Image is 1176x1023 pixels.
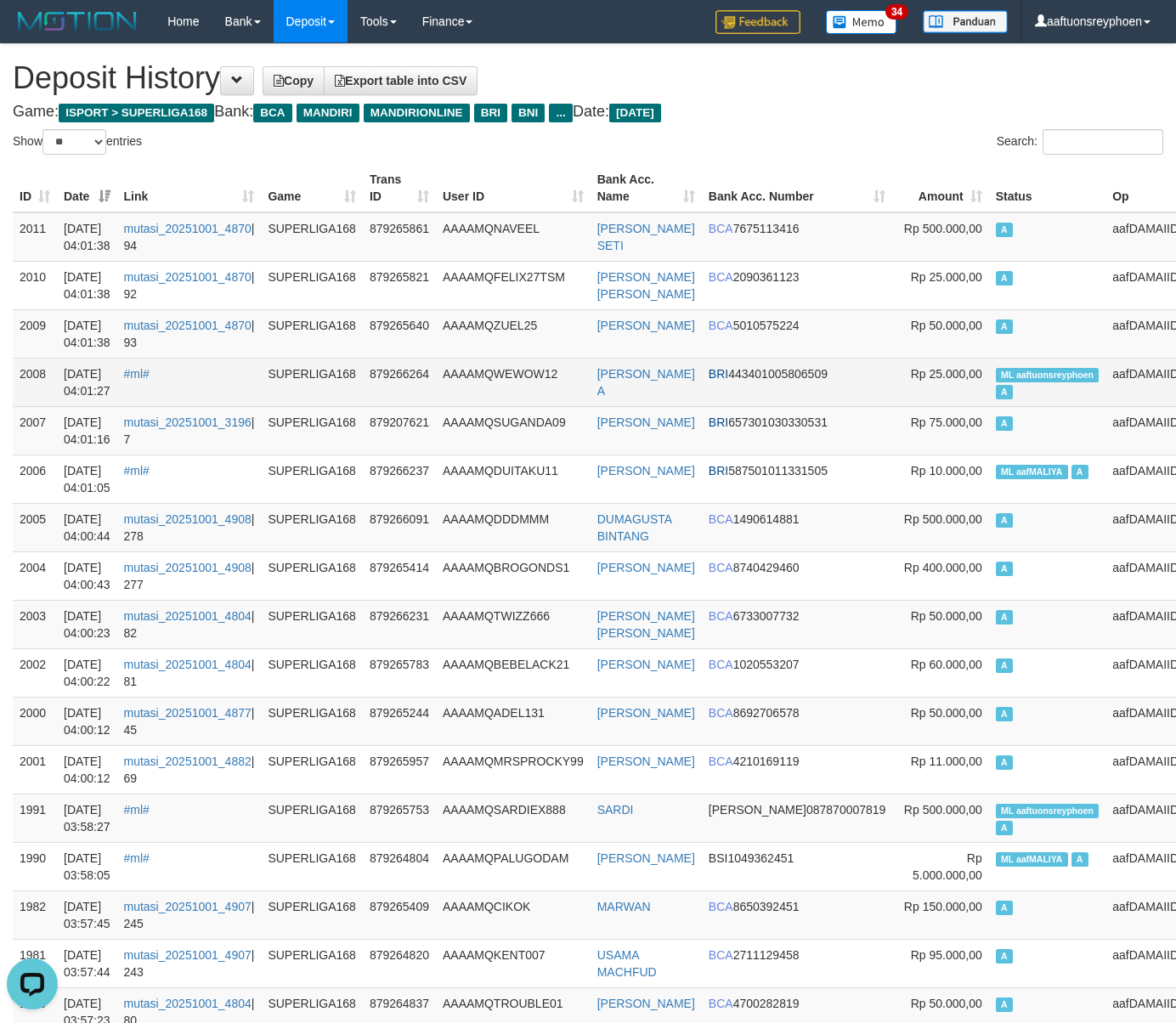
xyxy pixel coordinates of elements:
[363,745,436,794] td: 879265957
[911,270,982,284] span: Rp 25.000,00
[996,610,1013,625] span: Approved
[709,997,733,1010] span: BCA
[57,551,117,600] td: [DATE] 04:00:43
[436,358,591,406] td: AAAAMQWEWOW12
[364,104,470,122] span: MANDIRIONLINE
[13,406,57,455] td: 2007
[709,415,728,429] span: BRI
[57,503,117,551] td: [DATE] 04:00:44
[261,890,363,939] td: SUPERLIGA168
[911,464,982,478] span: Rp 10.000,00
[436,648,591,697] td: AAAAMQBEBELACK21
[57,648,117,697] td: [DATE] 04:00:22
[13,212,57,262] td: 2011
[911,609,982,623] span: Rp 50.000,00
[117,745,262,794] td: | 69
[702,164,893,212] th: Bank Acc. Number: activate to sort column ascending
[335,74,466,88] span: Export table into CSV
[996,755,1013,770] span: Approved
[13,129,142,155] label: Show entries
[117,503,262,551] td: | 278
[436,503,591,551] td: AAAAMQDDDMMM
[124,561,252,574] a: mutasi_20251001_4908
[57,164,117,212] th: Date: activate to sort column ascending
[117,309,262,358] td: | 93
[363,164,436,212] th: Trans ID: activate to sort column ascending
[996,319,1013,334] span: Approved
[261,503,363,551] td: SUPERLIGA168
[13,8,142,34] img: MOTION_logo.png
[911,997,982,1010] span: Rp 50.000,00
[709,948,733,962] span: BCA
[117,890,262,939] td: | 245
[597,319,695,332] a: [PERSON_NAME]
[261,455,363,503] td: SUPERLIGA168
[124,900,252,913] a: mutasi_20251001_4907
[597,609,695,640] a: [PERSON_NAME] [PERSON_NAME]
[996,707,1013,721] span: Approved
[702,503,893,551] td: 1490614881
[436,842,591,890] td: AAAAMQPALUGODAM
[709,561,733,574] span: BCA
[597,222,695,252] a: [PERSON_NAME] SETI
[13,164,57,212] th: ID: activate to sort column ascending
[709,512,733,526] span: BCA
[436,406,591,455] td: AAAAMQSUGANDA09
[124,464,150,478] a: #ml#
[702,358,893,406] td: 443401005806509
[124,367,150,381] a: #ml#
[996,804,1100,818] span: Manually Linked by aaftuonsreyphoen
[124,948,252,962] a: mutasi_20251001_4907
[597,658,695,671] a: [PERSON_NAME]
[124,755,252,768] a: mutasi_20251001_4882
[702,939,893,987] td: 2711129458
[274,74,314,88] span: Copy
[57,455,117,503] td: [DATE] 04:01:05
[297,104,359,122] span: MANDIRI
[436,551,591,600] td: AAAAMQBROGONDS1
[709,319,733,332] span: BCA
[13,551,57,600] td: 2004
[709,658,733,671] span: BCA
[996,271,1013,285] span: Approved
[117,697,262,745] td: | 45
[117,648,262,697] td: | 81
[261,794,363,842] td: SUPERLIGA168
[124,803,150,817] a: #ml#
[702,842,893,890] td: 1049362451
[124,997,252,1010] a: mutasi_20251001_4804
[124,512,252,526] a: mutasi_20251001_4908
[892,164,988,212] th: Amount: activate to sort column ascending
[13,648,57,697] td: 2002
[57,697,117,745] td: [DATE] 04:00:12
[702,648,893,697] td: 1020553207
[702,212,893,262] td: 7675113416
[911,319,982,332] span: Rp 50.000,00
[57,842,117,890] td: [DATE] 03:58:05
[904,512,982,526] span: Rp 500.000,00
[261,648,363,697] td: SUPERLIGA168
[597,270,695,301] a: [PERSON_NAME] [PERSON_NAME]
[436,164,591,212] th: User ID: activate to sort column ascending
[13,104,1163,121] h4: Game: Bank: Date:
[911,658,982,671] span: Rp 60.000,00
[549,104,572,122] span: ...
[512,104,545,122] span: BNI
[261,697,363,745] td: SUPERLIGA168
[324,66,478,95] a: Export table into CSV
[124,270,252,284] a: mutasi_20251001_4870
[261,164,363,212] th: Game: activate to sort column ascending
[904,803,982,817] span: Rp 500.000,00
[261,358,363,406] td: SUPERLIGA168
[117,551,262,600] td: | 277
[261,745,363,794] td: SUPERLIGA168
[13,358,57,406] td: 2008
[117,164,262,212] th: Link: activate to sort column ascending
[911,367,982,381] span: Rp 25.000,00
[597,755,695,768] a: [PERSON_NAME]
[57,939,117,987] td: [DATE] 03:57:44
[13,455,57,503] td: 2006
[117,261,262,309] td: | 92
[436,745,591,794] td: AAAAMQMRSPROCKY99
[363,939,436,987] td: 879264820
